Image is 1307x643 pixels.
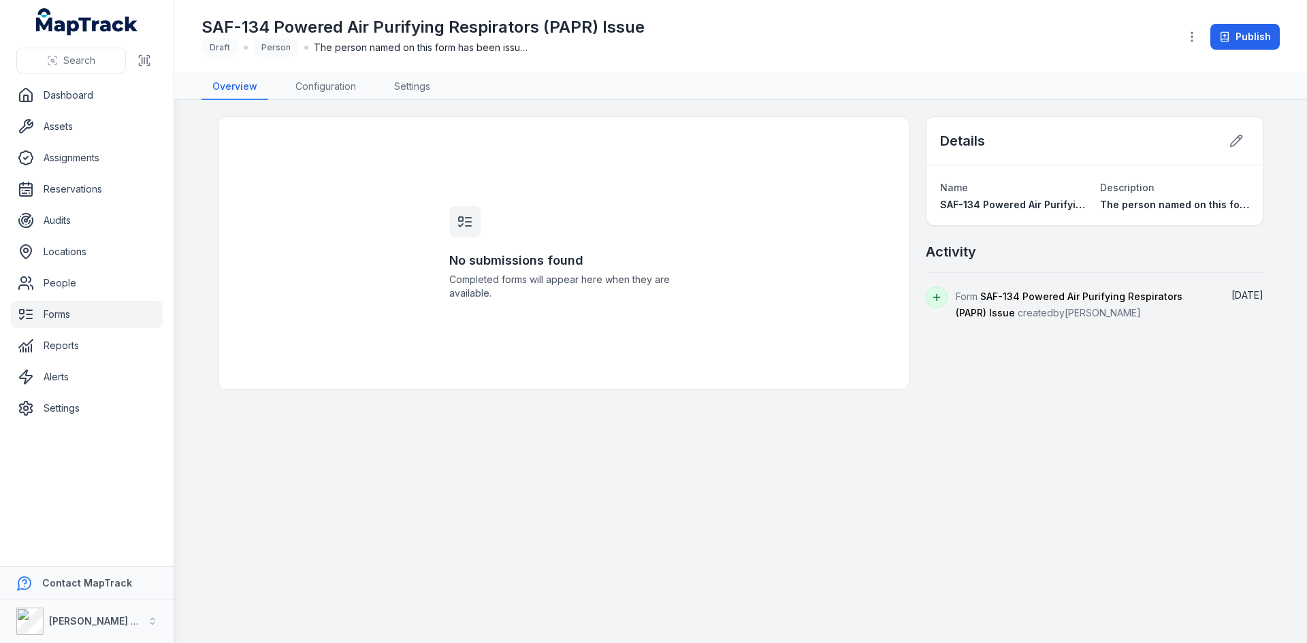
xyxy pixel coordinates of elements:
[11,207,163,234] a: Audits
[42,577,132,589] strong: Contact MapTrack
[11,113,163,140] a: Assets
[11,176,163,203] a: Reservations
[11,269,163,297] a: People
[314,41,532,54] span: The person named on this form has been issued a Powered Air Purifying Respirator (PAPR) to form p...
[11,82,163,109] a: Dashboard
[1210,24,1280,50] button: Publish
[1231,289,1263,301] span: [DATE]
[253,38,299,57] div: Person
[1231,289,1263,301] time: 9/11/2025, 8:58:12 AM
[11,301,163,328] a: Forms
[926,242,976,261] h2: Activity
[201,16,645,38] h1: SAF-134 Powered Air Purifying Respirators (PAPR) Issue
[11,238,163,265] a: Locations
[956,291,1182,318] span: Form created by [PERSON_NAME]
[940,131,985,150] h2: Details
[383,74,441,100] a: Settings
[63,54,95,67] span: Search
[11,144,163,171] a: Assignments
[285,74,367,100] a: Configuration
[940,199,1208,210] span: SAF-134 Powered Air Purifying Respirators (PAPR) Issue
[940,182,968,193] span: Name
[11,395,163,422] a: Settings
[36,8,138,35] a: MapTrack
[11,332,163,359] a: Reports
[49,615,161,627] strong: [PERSON_NAME] Group
[201,74,268,100] a: Overview
[1100,182,1155,193] span: Description
[11,363,163,391] a: Alerts
[16,48,126,73] button: Search
[956,291,1182,318] span: SAF-134 Powered Air Purifying Respirators (PAPR) Issue
[449,273,678,300] span: Completed forms will appear here when they are available.
[201,38,238,57] div: Draft
[449,251,678,270] h3: No submissions found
